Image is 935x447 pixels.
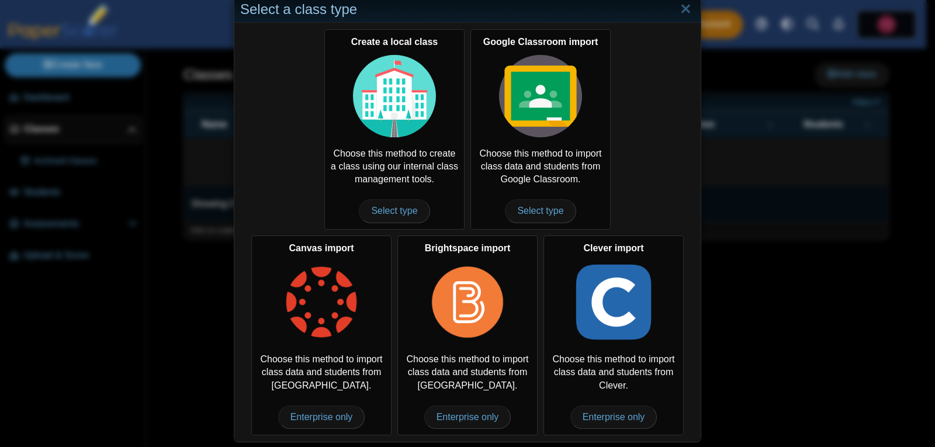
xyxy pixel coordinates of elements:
[470,29,611,229] a: Google Classroom import Choose this method to import class data and students from Google Classroo...
[351,37,438,47] b: Create a local class
[424,406,511,429] span: Enterprise only
[470,29,611,229] div: Choose this method to import class data and students from Google Classroom.
[543,235,684,435] div: Choose this method to import class data and students from Clever.
[483,37,598,47] b: Google Classroom import
[583,243,643,253] b: Clever import
[324,29,465,229] div: Choose this method to create a class using our internal class management tools.
[289,243,354,253] b: Canvas import
[505,199,576,223] span: Select type
[324,29,465,229] a: Create a local class Choose this method to create a class using our internal class management too...
[278,406,365,429] span: Enterprise only
[499,55,582,138] img: class-type-google-classroom.svg
[397,235,538,435] div: Choose this method to import class data and students from [GEOGRAPHIC_DATA].
[425,243,511,253] b: Brightspace import
[426,261,509,344] img: class-type-brightspace.png
[572,261,655,344] img: class-type-clever.png
[280,261,363,344] img: class-type-canvas.png
[251,235,392,435] div: Choose this method to import class data and students from [GEOGRAPHIC_DATA].
[570,406,657,429] span: Enterprise only
[353,55,436,138] img: class-type-local.svg
[359,199,430,223] span: Select type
